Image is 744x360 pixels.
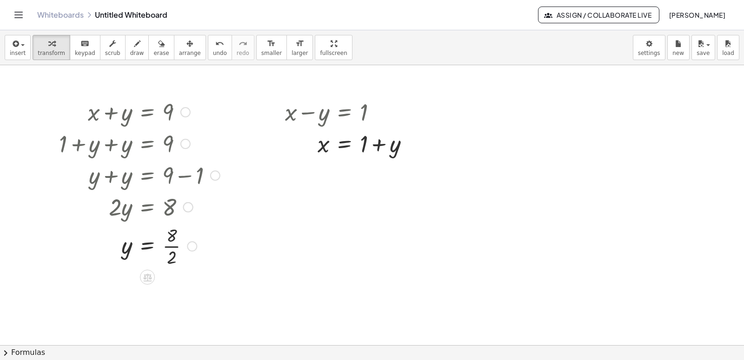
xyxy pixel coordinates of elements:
span: smaller [261,50,282,56]
button: format_sizelarger [286,35,313,60]
button: fullscreen [315,35,352,60]
span: [PERSON_NAME] [669,11,725,19]
button: transform [33,35,70,60]
span: draw [130,50,144,56]
a: Whiteboards [37,10,84,20]
span: transform [38,50,65,56]
span: redo [237,50,249,56]
span: save [697,50,710,56]
button: settings [633,35,665,60]
button: scrub [100,35,126,60]
button: arrange [174,35,206,60]
button: insert [5,35,31,60]
button: erase [148,35,174,60]
span: undo [213,50,227,56]
button: redoredo [232,35,254,60]
i: keyboard [80,38,89,49]
span: settings [638,50,660,56]
i: format_size [295,38,304,49]
button: Toggle navigation [11,7,26,22]
button: Assign / Collaborate Live [538,7,659,23]
button: draw [125,35,149,60]
span: erase [153,50,169,56]
span: arrange [179,50,201,56]
button: format_sizesmaller [256,35,287,60]
span: keypad [75,50,95,56]
i: undo [215,38,224,49]
span: Assign / Collaborate Live [546,11,651,19]
i: redo [239,38,247,49]
span: insert [10,50,26,56]
button: keyboardkeypad [70,35,100,60]
button: save [691,35,715,60]
div: Apply the same math to both sides of the equation [140,270,155,285]
button: [PERSON_NAME] [661,7,733,23]
i: format_size [267,38,276,49]
span: fullscreen [320,50,347,56]
span: load [722,50,734,56]
button: new [667,35,690,60]
span: scrub [105,50,120,56]
span: larger [292,50,308,56]
span: new [672,50,684,56]
button: load [717,35,739,60]
button: undoundo [208,35,232,60]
